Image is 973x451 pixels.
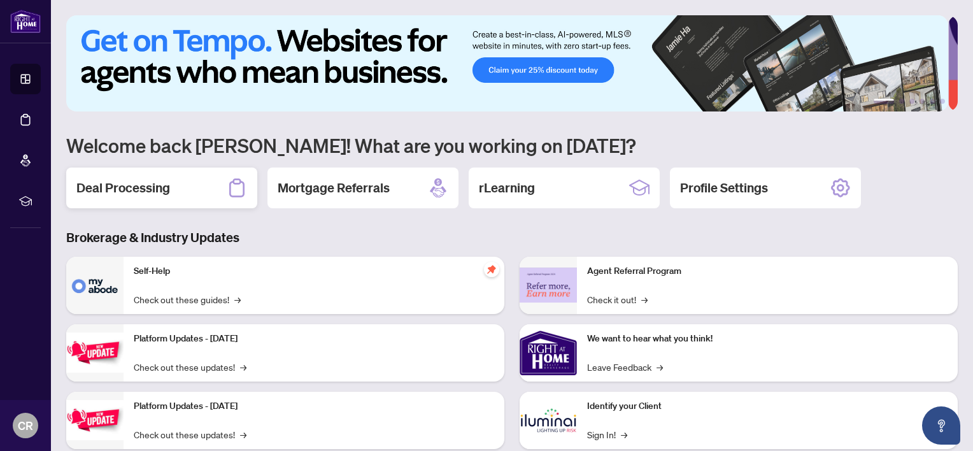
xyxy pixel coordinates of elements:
span: → [240,360,246,374]
a: Check out these updates!→ [134,360,246,374]
h3: Brokerage & Industry Updates [66,229,958,247]
button: Open asap [922,406,960,445]
h1: Welcome back [PERSON_NAME]! What are you working on [DATE]? [66,133,958,157]
img: We want to hear what you think! [520,324,577,382]
a: Sign In!→ [587,427,627,441]
h2: Profile Settings [680,179,768,197]
span: → [641,292,648,306]
img: logo [10,10,41,33]
img: Identify your Client [520,392,577,449]
button: 2 [899,99,904,104]
span: → [240,427,246,441]
h2: Mortgage Referrals [278,179,390,197]
h2: Deal Processing [76,179,170,197]
h2: rLearning [479,179,535,197]
img: Platform Updates - July 21, 2025 [66,333,124,373]
img: Slide 0 [66,15,948,111]
p: Platform Updates - [DATE] [134,399,494,413]
span: pushpin [484,262,499,277]
span: CR [18,417,33,434]
img: Platform Updates - July 8, 2025 [66,400,124,440]
button: 6 [940,99,945,104]
span: → [621,427,627,441]
span: → [234,292,241,306]
p: Agent Referral Program [587,264,948,278]
button: 1 [874,99,894,104]
p: Platform Updates - [DATE] [134,332,494,346]
a: Check out these updates!→ [134,427,246,441]
button: 4 [920,99,925,104]
a: Check out these guides!→ [134,292,241,306]
p: We want to hear what you think! [587,332,948,346]
img: Self-Help [66,257,124,314]
button: 5 [930,99,935,104]
p: Identify your Client [587,399,948,413]
a: Check it out!→ [587,292,648,306]
button: 3 [909,99,914,104]
span: → [657,360,663,374]
img: Agent Referral Program [520,268,577,303]
p: Self-Help [134,264,494,278]
a: Leave Feedback→ [587,360,663,374]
